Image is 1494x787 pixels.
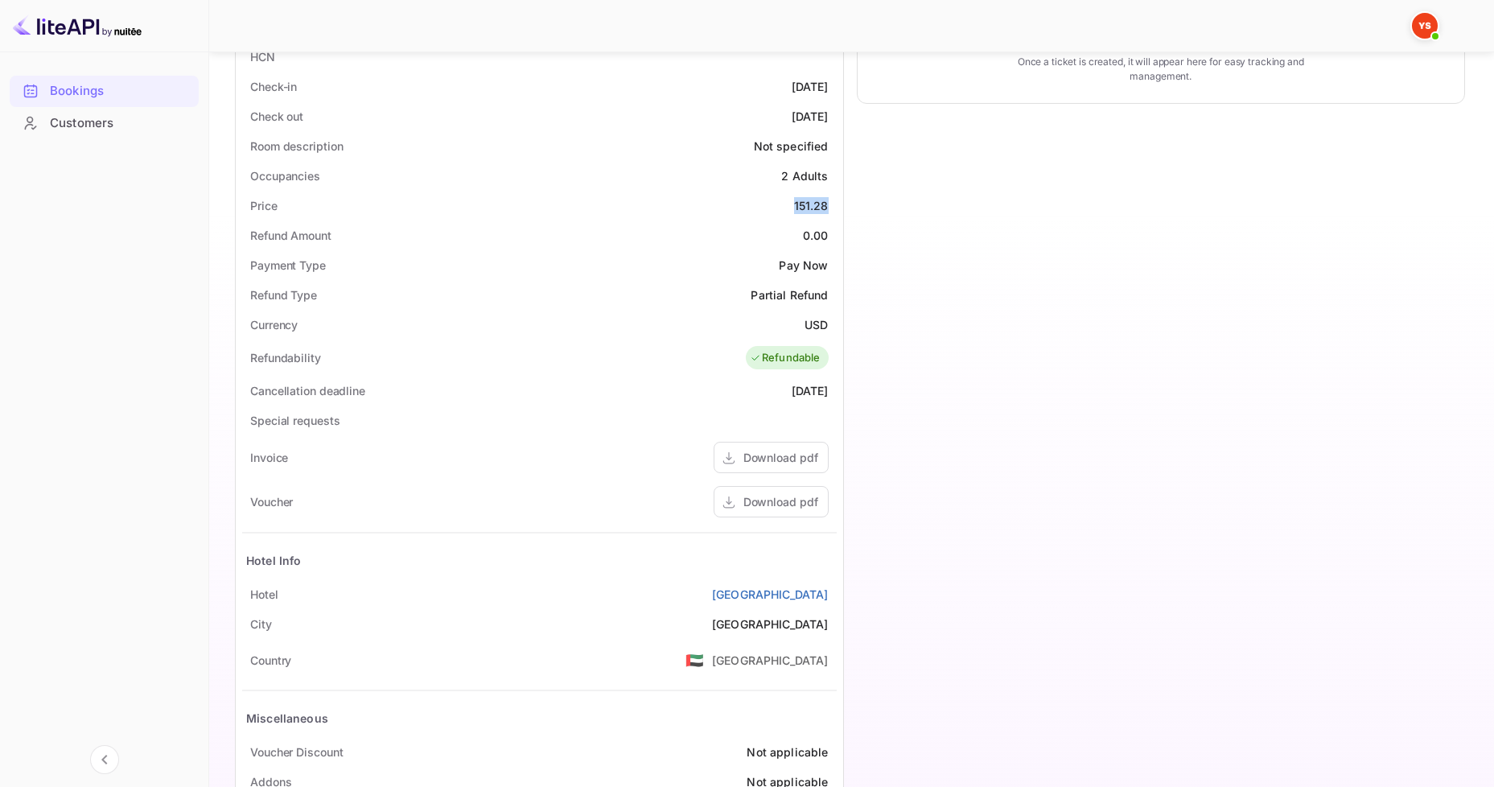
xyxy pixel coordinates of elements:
[250,257,326,274] div: Payment Type
[10,108,199,138] a: Customers
[250,78,297,95] div: Check-in
[13,13,142,39] img: LiteAPI logo
[250,48,275,65] div: HCN
[781,167,828,184] div: 2 Adults
[747,744,828,760] div: Not applicable
[779,257,828,274] div: Pay Now
[90,745,119,774] button: Collapse navigation
[10,76,199,107] div: Bookings
[250,138,343,155] div: Room description
[250,616,272,632] div: City
[792,108,829,125] div: [DATE]
[751,286,828,303] div: Partial Refund
[792,78,829,95] div: [DATE]
[743,493,818,510] div: Download pdf
[712,586,829,603] a: [GEOGRAPHIC_DATA]
[754,138,829,155] div: Not specified
[743,449,818,466] div: Download pdf
[803,227,829,244] div: 0.00
[50,82,191,101] div: Bookings
[750,350,821,366] div: Refundable
[250,316,298,333] div: Currency
[250,382,365,399] div: Cancellation deadline
[250,286,317,303] div: Refund Type
[10,108,199,139] div: Customers
[50,114,191,133] div: Customers
[10,76,199,105] a: Bookings
[250,412,340,429] div: Special requests
[250,108,303,125] div: Check out
[250,744,343,760] div: Voucher Discount
[712,652,829,669] div: [GEOGRAPHIC_DATA]
[250,167,320,184] div: Occupancies
[250,349,321,366] div: Refundability
[998,55,1324,84] p: Once a ticket is created, it will appear here for easy tracking and management.
[250,493,293,510] div: Voucher
[1412,13,1438,39] img: Yandex Support
[805,316,828,333] div: USD
[246,710,328,727] div: Miscellaneous
[250,652,291,669] div: Country
[685,645,704,674] span: United States
[712,616,829,632] div: [GEOGRAPHIC_DATA]
[246,552,302,569] div: Hotel Info
[250,449,288,466] div: Invoice
[792,382,829,399] div: [DATE]
[250,227,331,244] div: Refund Amount
[794,197,829,214] div: 151.28
[250,586,278,603] div: Hotel
[250,197,278,214] div: Price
